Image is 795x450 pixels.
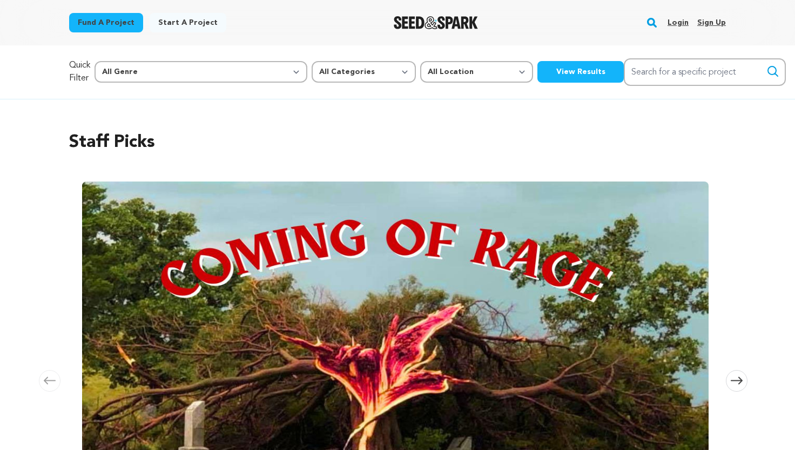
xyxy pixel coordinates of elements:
img: Seed&Spark Logo Dark Mode [394,16,479,29]
a: Seed&Spark Homepage [394,16,479,29]
a: Sign up [697,14,726,31]
a: Fund a project [69,13,143,32]
button: View Results [537,61,624,83]
a: Login [668,14,689,31]
a: Start a project [150,13,226,32]
h2: Staff Picks [69,130,726,156]
p: Quick Filter [69,59,90,85]
input: Search for a specific project [624,58,786,86]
